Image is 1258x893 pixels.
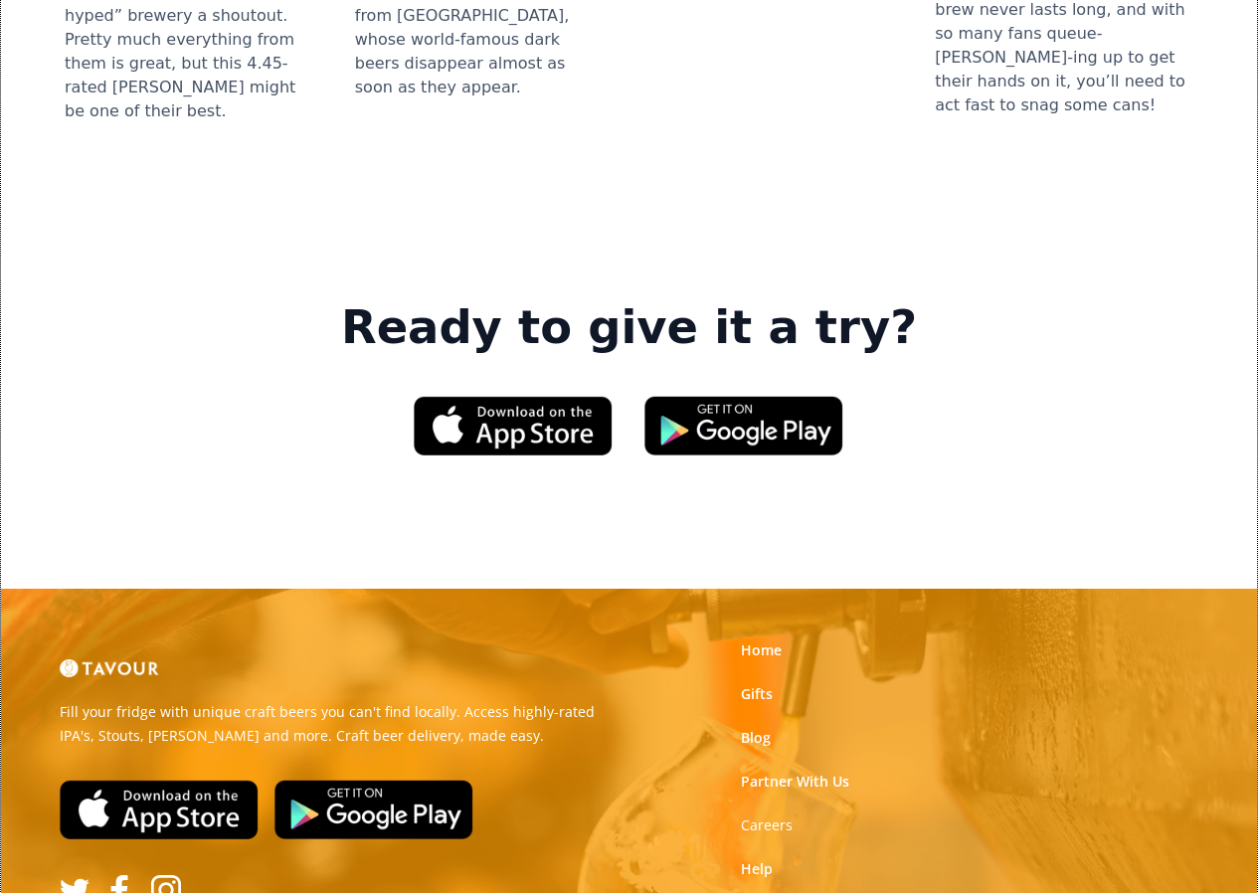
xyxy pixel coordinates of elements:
a: Help [741,859,773,879]
strong: Ready to give it a try? [341,300,917,356]
a: Gifts [741,684,773,704]
strong: Careers [741,815,793,834]
p: Fill your fridge with unique craft beers you can't find locally. Access highly-rated IPA's, Stout... [60,700,615,748]
a: Partner With Us [741,772,849,792]
a: Home [741,640,782,660]
a: Blog [741,728,771,748]
a: Careers [741,815,793,835]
